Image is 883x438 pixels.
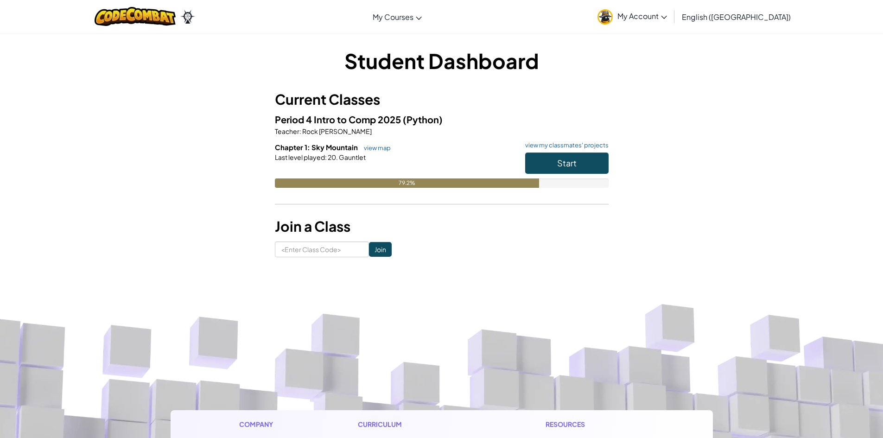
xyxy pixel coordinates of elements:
[275,178,539,188] div: 79.2%
[677,4,795,29] a: English ([GEOGRAPHIC_DATA])
[275,127,299,135] span: Teacher
[275,46,609,75] h1: Student Dashboard
[275,216,609,237] h3: Join a Class
[373,12,413,22] span: My Courses
[95,7,176,26] img: CodeCombat logo
[359,144,391,152] a: view map
[275,143,359,152] span: Chapter 1: Sky Mountain
[338,153,366,161] span: Gauntlet
[275,241,369,257] input: <Enter Class Code>
[325,153,327,161] span: :
[299,127,301,135] span: :
[180,10,195,24] img: Ozaria
[521,142,609,148] a: view my classmates' projects
[597,9,613,25] img: avatar
[275,89,609,110] h3: Current Classes
[369,242,392,257] input: Join
[682,12,791,22] span: English ([GEOGRAPHIC_DATA])
[327,153,338,161] span: 20.
[593,2,672,31] a: My Account
[368,4,426,29] a: My Courses
[239,419,282,429] h1: Company
[275,114,403,125] span: Period 4 Intro to Comp 2025
[358,419,470,429] h1: Curriculum
[525,152,609,174] button: Start
[275,153,325,161] span: Last level played
[557,158,577,168] span: Start
[301,127,372,135] span: Rock [PERSON_NAME]
[546,419,644,429] h1: Resources
[403,114,443,125] span: (Python)
[617,11,667,21] span: My Account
